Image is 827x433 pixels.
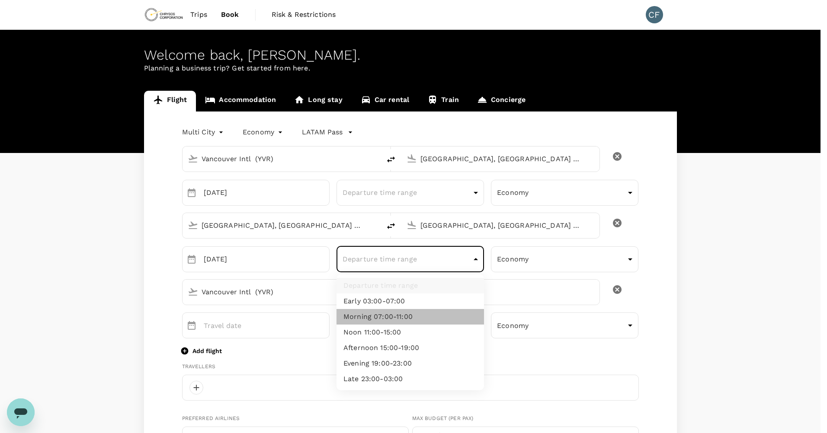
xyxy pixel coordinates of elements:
[337,309,484,325] li: Morning 07:00-11:00
[337,325,484,340] li: Noon 11:00-15:00
[337,340,484,356] li: Afternoon 15:00-19:00
[337,293,484,309] li: Early 03:00-07:00
[337,371,484,387] li: Late 23:00-03:00
[337,356,484,371] li: Evening 19:00-23:00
